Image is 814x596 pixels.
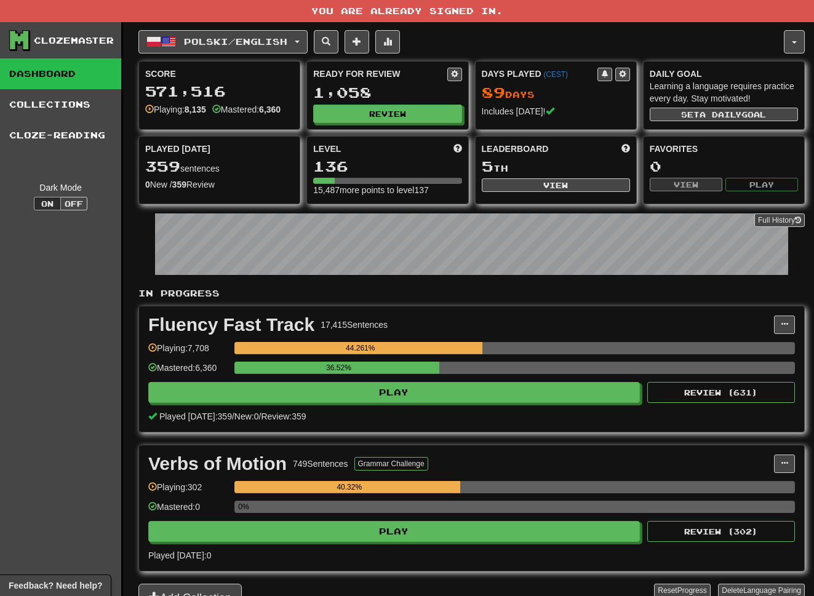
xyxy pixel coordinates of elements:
[148,382,640,403] button: Play
[650,80,798,105] div: Learning a language requires practice every day. Stay motivated!
[145,68,293,80] div: Score
[232,411,234,421] span: /
[259,411,261,421] span: /
[34,197,61,210] button: On
[453,143,462,155] span: Score more points to level up
[148,455,287,473] div: Verbs of Motion
[34,34,114,47] div: Clozemaster
[9,181,112,194] div: Dark Mode
[650,159,798,174] div: 0
[259,105,281,114] strong: 6,360
[313,85,461,100] div: 1,058
[145,103,206,116] div: Playing:
[375,30,400,54] button: More stats
[621,143,630,155] span: This week in points, UTC
[148,316,314,334] div: Fluency Fast Track
[647,521,795,542] button: Review (302)
[482,68,597,80] div: Days Played
[172,180,186,189] strong: 359
[482,159,630,175] div: th
[647,382,795,403] button: Review (631)
[148,362,228,382] div: Mastered: 6,360
[677,586,707,595] span: Progress
[313,184,461,196] div: 15,487 more points to level 137
[145,159,293,175] div: sentences
[482,105,630,117] div: Includes [DATE]!
[314,30,338,54] button: Search sentences
[543,70,568,79] a: (CEST)
[650,143,798,155] div: Favorites
[145,84,293,99] div: 571,516
[345,30,369,54] button: Add sentence to collection
[313,143,341,155] span: Level
[238,362,439,374] div: 36.52%
[148,521,640,542] button: Play
[743,586,801,595] span: Language Pairing
[313,68,447,80] div: Ready for Review
[482,178,630,192] button: View
[650,108,798,121] button: Seta dailygoal
[148,481,228,501] div: Playing: 302
[650,178,722,191] button: View
[184,36,287,47] span: Polski / English
[145,178,293,191] div: New / Review
[482,143,549,155] span: Leaderboard
[482,85,630,101] div: Day s
[60,197,87,210] button: Off
[148,550,211,560] span: Played [DATE]: 0
[212,103,281,116] div: Mastered:
[354,457,428,471] button: Grammar Challenge
[138,287,805,300] p: In Progress
[482,157,493,175] span: 5
[725,178,798,191] button: Play
[9,579,102,592] span: Open feedback widget
[238,342,482,354] div: 44.261%
[138,30,308,54] button: Polski/English
[238,481,460,493] div: 40.32%
[145,157,180,175] span: 359
[321,319,388,331] div: 17,415 Sentences
[234,411,259,421] span: New: 0
[261,411,306,421] span: Review: 359
[650,68,798,80] div: Daily Goal
[148,501,228,521] div: Mastered: 0
[145,180,150,189] strong: 0
[313,105,461,123] button: Review
[159,411,232,421] span: Played [DATE]: 359
[754,213,805,227] a: Full History
[482,84,505,101] span: 89
[145,143,210,155] span: Played [DATE]
[700,110,741,119] span: a daily
[293,458,348,470] div: 749 Sentences
[313,159,461,174] div: 136
[185,105,206,114] strong: 8,135
[148,342,228,362] div: Playing: 7,708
